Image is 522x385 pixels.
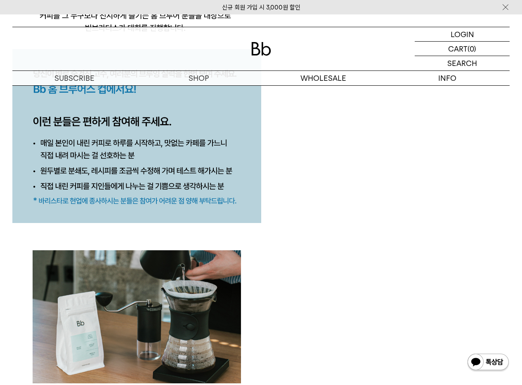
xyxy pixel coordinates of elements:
p: LOGIN [451,27,474,41]
a: SUBSCRIBE [12,71,137,85]
img: 카카오톡 채널 1:1 채팅 버튼 [467,353,510,373]
img: 로고 [251,42,271,56]
p: CART [448,42,468,56]
a: 신규 회원 가입 시 3,000원 할인 [222,4,300,11]
p: WHOLESALE [261,71,385,85]
a: LOGIN [415,27,510,42]
p: (0) [468,42,476,56]
p: SEARCH [447,56,477,70]
a: CART (0) [415,42,510,56]
p: INFO [385,71,510,85]
a: SHOP [137,71,261,85]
